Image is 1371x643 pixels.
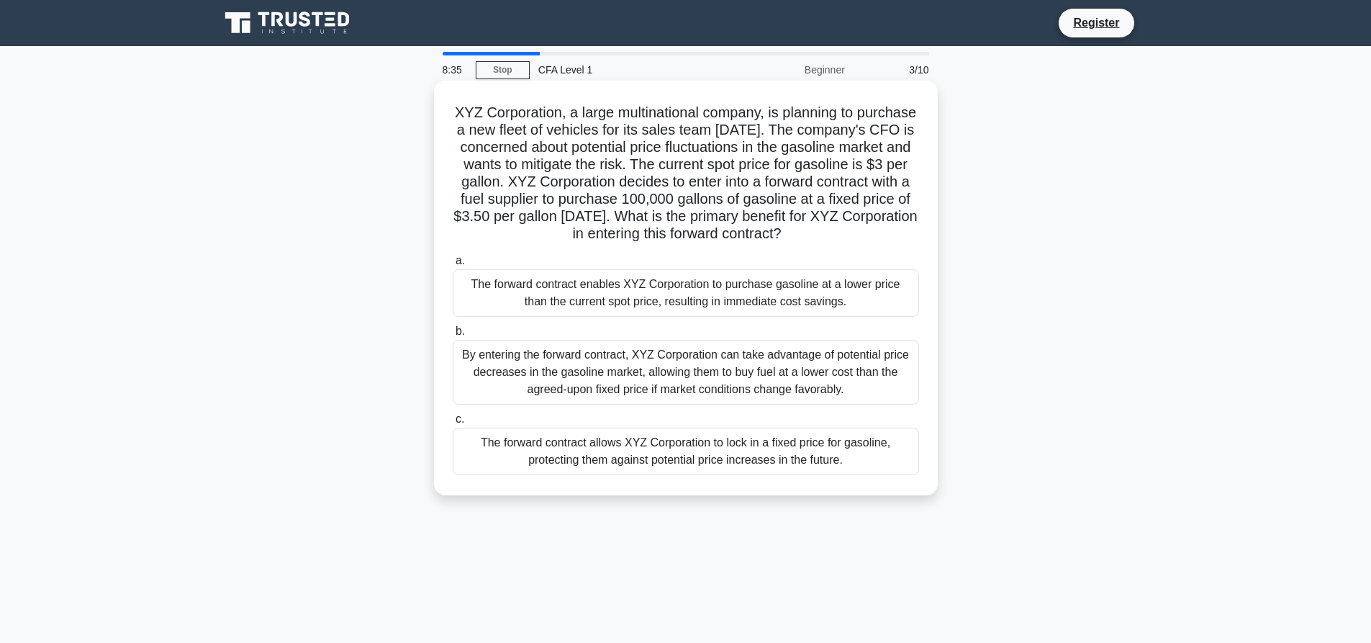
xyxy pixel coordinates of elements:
a: Stop [476,61,530,79]
span: c. [456,413,464,425]
div: The forward contract allows XYZ Corporation to lock in a fixed price for gasoline, protecting the... [453,428,919,475]
div: CFA Level 1 [530,55,728,84]
div: 3/10 [854,55,938,84]
a: Register [1064,14,1128,32]
div: The forward contract enables XYZ Corporation to purchase gasoline at a lower price than the curre... [453,269,919,317]
span: b. [456,325,465,337]
div: 8:35 [434,55,476,84]
div: By entering the forward contract, XYZ Corporation can take advantage of potential price decreases... [453,340,919,405]
div: Beginner [728,55,854,84]
h5: XYZ Corporation, a large multinational company, is planning to purchase a new fleet of vehicles f... [451,104,920,243]
span: a. [456,254,465,266]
